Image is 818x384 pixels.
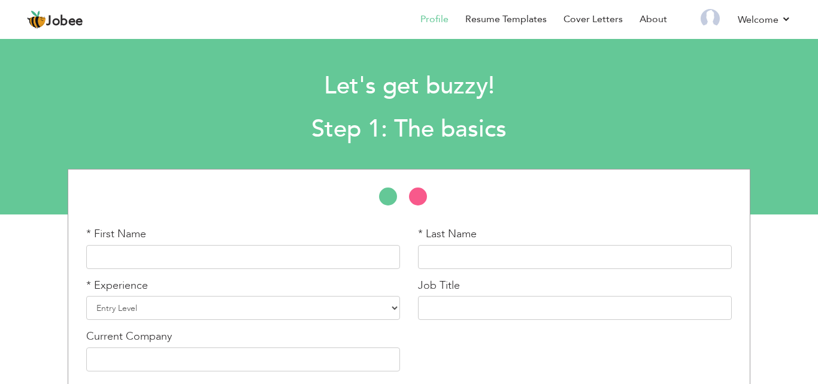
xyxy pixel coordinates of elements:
[738,13,791,27] a: Welcome
[640,13,667,26] a: About
[465,13,547,26] a: Resume Templates
[701,9,720,28] img: Profile Img
[27,10,83,29] a: Jobee
[86,226,146,242] label: * First Name
[418,278,460,294] label: Job Title
[86,278,148,294] label: * Experience
[86,329,172,344] label: Current Company
[563,13,623,26] a: Cover Letters
[418,226,477,242] label: * Last Name
[27,10,46,29] img: jobee.io
[46,15,83,28] span: Jobee
[111,71,707,102] h1: Let's get buzzy!
[111,114,707,145] h2: Step 1: The basics
[420,13,449,26] a: Profile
